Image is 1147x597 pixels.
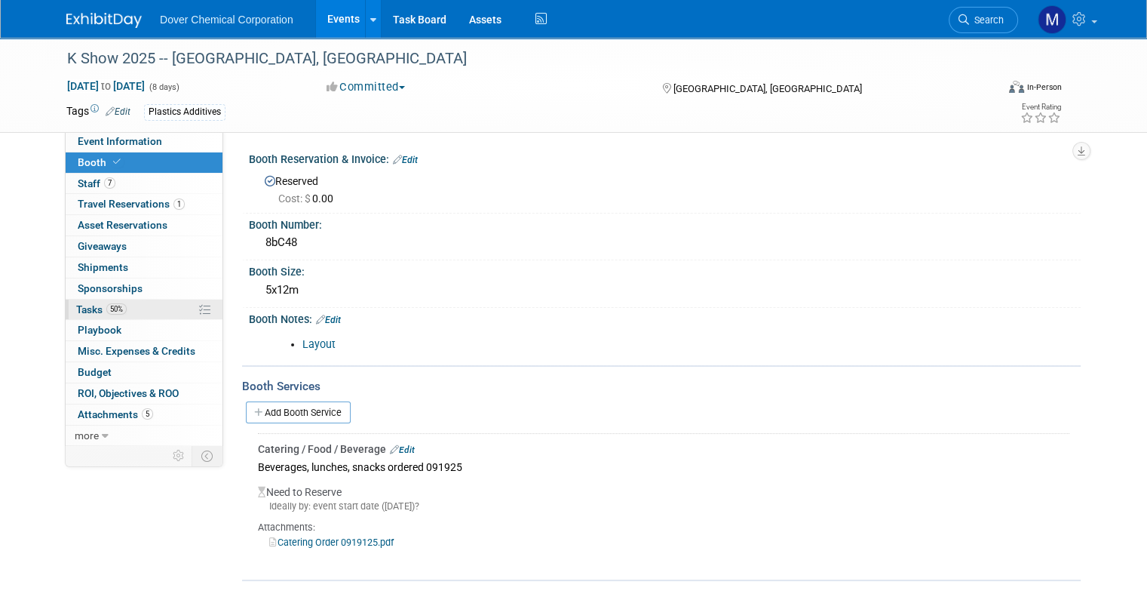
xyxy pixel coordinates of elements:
span: Search [969,14,1004,26]
a: more [66,426,222,446]
div: Event Rating [1020,103,1061,111]
a: Shipments [66,257,222,278]
span: Staff [78,177,115,189]
a: Budget [66,362,222,383]
span: [GEOGRAPHIC_DATA], [GEOGRAPHIC_DATA] [673,83,862,94]
span: Giveaways [78,240,127,252]
div: Catering / Food / Beverage [258,442,1069,457]
div: Beverages, lunches, snacks ordered 091925 [258,457,1069,477]
div: K Show 2025 -- [GEOGRAPHIC_DATA], [GEOGRAPHIC_DATA] [62,45,977,72]
span: Sponsorships [78,282,143,294]
a: Tasks50% [66,300,222,320]
span: Asset Reservations [78,219,167,231]
td: Personalize Event Tab Strip [166,446,192,466]
a: Misc. Expenses & Credits [66,341,222,362]
a: Giveaways [66,236,222,257]
a: Edit [316,315,341,325]
img: Format-Inperson.png [1009,81,1024,93]
a: Attachments5 [66,405,222,425]
a: Layout [302,338,336,351]
a: Catering Order 0919125.pdf [269,537,394,548]
span: Event Information [78,135,162,147]
div: Need to Reserve [258,477,1069,562]
div: Booth Size: [249,260,1081,279]
div: Plastics Additives [144,104,225,120]
span: more [75,429,99,442]
a: Edit [393,155,418,165]
div: Booth Reservation & Invoice: [249,148,1081,168]
a: Playbook [66,320,222,340]
span: Attachments [78,408,153,420]
span: ROI, Objectives & ROO [78,387,179,399]
a: ROI, Objectives & ROO [66,383,222,404]
a: Event Information [66,131,222,152]
span: Travel Reservations [78,198,185,210]
a: Sponsorships [66,278,222,299]
span: Misc. Expenses & Credits [78,345,195,357]
div: Booth Notes: [249,308,1081,328]
a: Travel Reservations1 [66,194,222,214]
button: Committed [321,79,411,95]
div: 8bC48 [260,231,1069,254]
a: Asset Reservations [66,215,222,235]
img: Megan Hopkins [1038,5,1066,34]
div: 5x12m [260,278,1069,302]
span: 7 [104,177,115,189]
a: Search [949,7,1018,33]
span: [DATE] [DATE] [66,79,146,93]
a: Booth [66,152,222,173]
span: Budget [78,366,112,378]
span: 50% [106,303,127,315]
span: Tasks [76,303,127,315]
a: Staff7 [66,174,222,194]
div: Booth Number: [249,214,1081,232]
span: Booth [78,156,124,168]
span: to [99,80,113,92]
td: Tags [66,103,130,121]
span: 1 [173,198,185,210]
img: ExhibitDay [66,13,142,28]
a: Edit [390,445,415,455]
span: (8 days) [148,82,179,92]
span: Cost: $ [278,192,312,205]
div: Event Format [915,78,1062,101]
a: Edit [106,106,130,117]
span: Dover Chemical Corporation [160,14,293,26]
span: Playbook [78,324,121,336]
span: 0.00 [278,192,339,205]
span: Shipments [78,261,128,273]
div: In-Person [1026,82,1062,93]
i: Booth reservation complete [113,158,121,166]
div: Reserved [260,170,1069,206]
div: Booth Services [242,378,1081,395]
span: 5 [142,408,153,420]
div: Attachments: [258,521,1069,534]
div: Ideally by: event start date ([DATE])? [258,500,1069,513]
td: Toggle Event Tabs [192,446,223,466]
a: Add Booth Service [246,402,351,423]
